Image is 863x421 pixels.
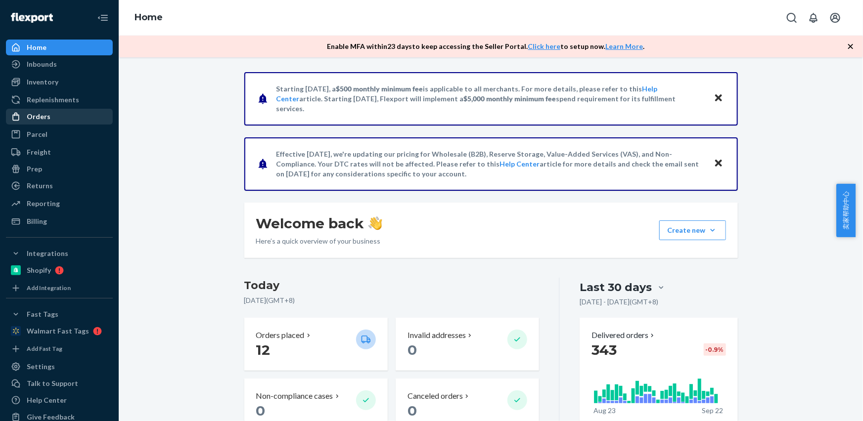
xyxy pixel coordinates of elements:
button: Invalid addresses 0 [396,318,539,371]
a: Inbounds [6,56,113,72]
div: Billing [27,216,47,226]
p: [DATE] - [DATE] ( GMT+8 ) [580,297,658,307]
a: Parcel [6,126,113,142]
span: 343 [591,341,617,358]
a: Home [135,12,163,23]
div: Home [27,42,46,52]
div: Talk to Support [27,379,78,388]
div: Walmart Fast Tags [27,326,89,336]
div: Last 30 days [580,280,652,295]
p: Non-compliance cases [256,390,333,402]
ol: breadcrumbs [127,3,171,32]
div: Inventory [27,77,58,87]
p: Canceled orders [408,390,463,402]
p: Starting [DATE], a is applicable to all merchants. For more details, please refer to this article... [276,84,704,114]
button: Open account menu [825,8,845,28]
span: $500 monthly minimum fee [336,84,423,93]
a: Reporting [6,196,113,211]
div: Integrations [27,249,68,258]
a: Settings [6,359,113,375]
a: Inventory [6,74,113,90]
div: Settings [27,362,55,372]
p: Invalid addresses [408,330,466,341]
a: Walmart Fast Tags [6,323,113,339]
button: Open Search Box [782,8,802,28]
span: 0 [256,402,266,419]
p: Orders placed [256,330,305,341]
div: Inbounds [27,59,57,69]
img: hand-wave emoji [368,216,382,230]
button: Close [712,157,725,171]
button: Open notifications [804,8,823,28]
a: Learn More [606,42,643,50]
button: Close Navigation [93,8,113,28]
a: Help Center [500,160,540,168]
img: Flexport logo [11,13,53,23]
a: Click here [528,42,561,50]
button: Integrations [6,246,113,261]
span: 12 [256,341,271,358]
a: Add Integration [6,282,113,294]
div: Add Integration [27,284,71,292]
a: Prep [6,161,113,177]
div: Add Fast Tag [27,344,62,353]
a: Orders [6,109,113,125]
div: Orders [27,112,50,122]
div: -0.9 % [704,343,726,356]
a: Talk to Support [6,376,113,391]
button: Close [712,91,725,106]
div: Help Center [27,395,67,405]
p: Effective [DATE], we're updating our pricing for Wholesale (B2B), Reserve Storage, Value-Added Se... [276,149,704,179]
p: Here’s a quick overview of your business [256,236,382,246]
div: Prep [27,164,42,174]
h1: Welcome back [256,214,382,232]
button: Fast Tags [6,306,113,322]
div: Reporting [27,199,60,209]
a: Returns [6,178,113,194]
p: Aug 23 [593,406,616,416]
a: Add Fast Tag [6,343,113,355]
a: Home [6,40,113,55]
button: 卖家帮助中心 [836,184,856,237]
a: Freight [6,144,113,160]
p: Enable MFA within 23 days to keep accessing the Seller Portal. to setup now. . [327,42,645,51]
p: Sep 22 [702,406,723,416]
span: $5,000 monthly minimum fee [464,94,556,103]
a: Replenishments [6,92,113,108]
span: 0 [408,341,417,358]
div: Parcel [27,129,47,139]
div: Freight [27,147,51,157]
div: Replenishments [27,95,79,105]
div: Shopify [27,265,51,275]
p: [DATE] ( GMT+8 ) [244,295,540,305]
div: Fast Tags [27,309,58,319]
h3: Today [244,278,540,294]
a: Billing [6,213,113,229]
a: Shopify [6,262,113,278]
button: Orders placed 12 [244,318,388,371]
button: Create new [659,220,726,240]
div: Returns [27,181,53,191]
a: Help Center [6,392,113,408]
button: Delivered orders [591,330,656,341]
span: 0 [408,402,417,419]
